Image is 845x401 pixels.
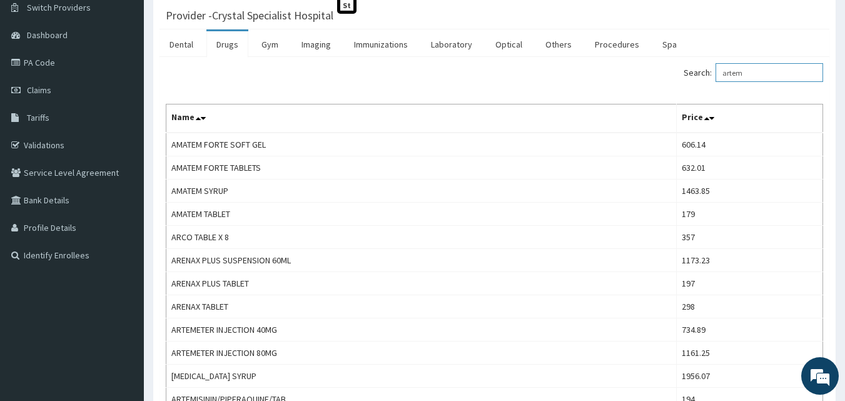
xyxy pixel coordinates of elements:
[166,342,677,365] td: ARTEMETER INJECTION 80MG
[166,10,333,21] h3: Provider - Crystal Specialist Hospital
[27,112,49,123] span: Tariffs
[27,84,51,96] span: Claims
[166,318,677,342] td: ARTEMETER INJECTION 40MG
[205,6,235,36] div: Minimize live chat window
[676,342,822,365] td: 1161.25
[166,133,677,156] td: AMATEM FORTE SOFT GEL
[676,156,822,180] td: 632.01
[166,226,677,249] td: ARCO TABLE X 8
[535,31,582,58] a: Others
[676,249,822,272] td: 1173.23
[159,31,203,58] a: Dental
[27,29,68,41] span: Dashboard
[676,295,822,318] td: 298
[585,31,649,58] a: Procedures
[27,2,91,13] span: Switch Providers
[676,104,822,133] th: Price
[206,31,248,58] a: Drugs
[652,31,687,58] a: Spa
[716,63,823,82] input: Search:
[684,63,823,82] label: Search:
[23,63,51,94] img: d_794563401_company_1708531726252_794563401
[65,70,210,86] div: Chat with us now
[251,31,288,58] a: Gym
[344,31,418,58] a: Immunizations
[166,249,677,272] td: ARENAX PLUS SUSPENSION 60ML
[676,180,822,203] td: 1463.85
[676,133,822,156] td: 606.14
[676,203,822,226] td: 179
[421,31,482,58] a: Laboratory
[166,365,677,388] td: [MEDICAL_DATA] SYRUP
[73,121,173,247] span: We're online!
[166,295,677,318] td: ARENAX TABLET
[166,156,677,180] td: AMATEM FORTE TABLETS
[676,318,822,342] td: 734.89
[6,268,238,312] textarea: Type your message and hit 'Enter'
[166,272,677,295] td: ARENAX PLUS TABLET
[485,31,532,58] a: Optical
[676,365,822,388] td: 1956.07
[676,272,822,295] td: 197
[166,203,677,226] td: AMATEM TABLET
[166,104,677,133] th: Name
[676,226,822,249] td: 357
[166,180,677,203] td: AMATEM SYRUP
[291,31,341,58] a: Imaging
